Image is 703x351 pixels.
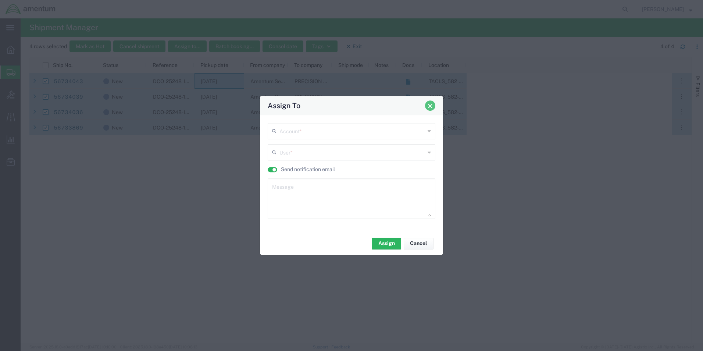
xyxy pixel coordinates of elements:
[425,100,435,111] button: Close
[281,166,335,173] label: Send notification email
[404,238,433,249] button: Cancel
[268,100,300,111] h4: Assign To
[372,238,401,249] button: Assign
